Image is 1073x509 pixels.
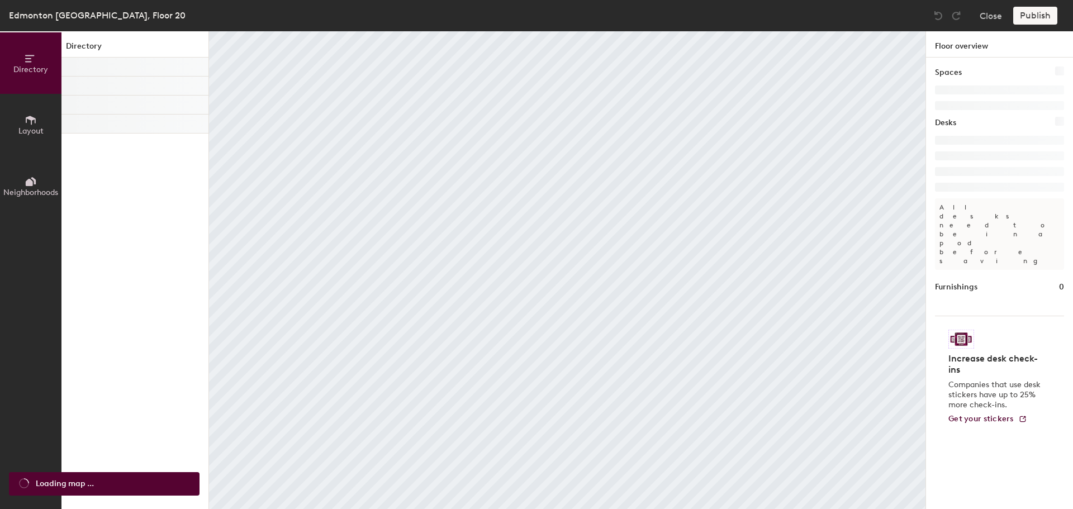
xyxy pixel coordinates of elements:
img: Undo [933,10,944,21]
h1: Floor overview [926,31,1073,58]
div: Edmonton [GEOGRAPHIC_DATA], Floor 20 [9,8,186,22]
a: Get your stickers [948,415,1027,424]
img: Redo [951,10,962,21]
h1: Spaces [935,66,962,79]
h1: Desks [935,117,956,129]
img: Sticker logo [948,330,974,349]
span: Get your stickers [948,414,1014,424]
h4: Increase desk check-ins [948,353,1044,375]
h1: 0 [1059,281,1064,293]
canvas: Map [209,31,925,509]
h1: Furnishings [935,281,977,293]
p: Companies that use desk stickers have up to 25% more check-ins. [948,380,1044,410]
span: Loading map ... [36,478,94,490]
span: Layout [18,126,44,136]
span: Directory [13,65,48,74]
span: Neighborhoods [3,188,58,197]
h1: Directory [61,40,208,58]
button: Close [980,7,1002,25]
p: All desks need to be in a pod before saving [935,198,1064,270]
